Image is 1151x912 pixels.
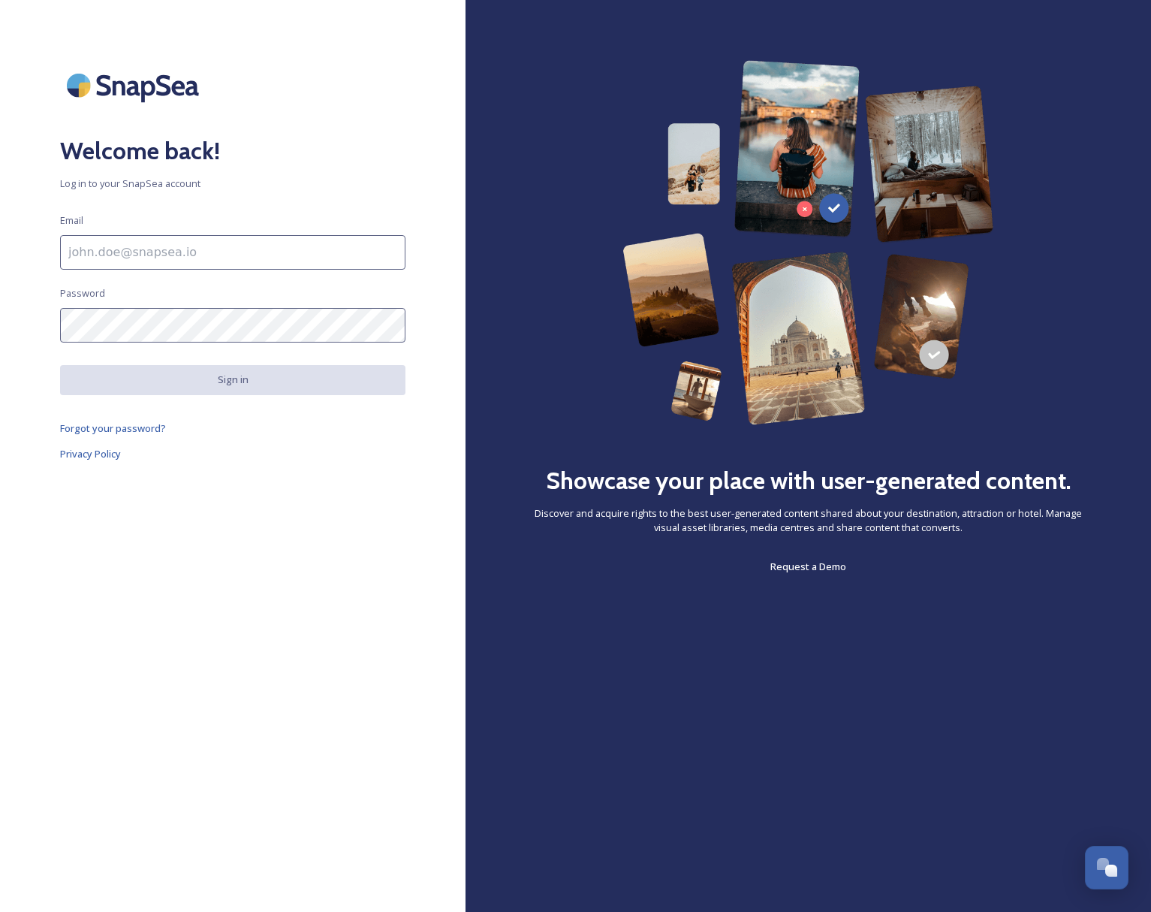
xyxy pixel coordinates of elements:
[60,60,210,110] img: SnapSea Logo
[60,365,405,394] button: Sign in
[526,506,1091,535] span: Discover and acquire rights to the best user-generated content shared about your destination, att...
[60,133,405,169] h2: Welcome back!
[770,560,846,573] span: Request a Demo
[1085,846,1128,889] button: Open Chat
[60,235,405,270] input: john.doe@snapsea.io
[60,286,105,300] span: Password
[60,421,166,435] span: Forgot your password?
[60,419,405,437] a: Forgot your password?
[622,60,995,425] img: 63b42ca75bacad526042e722_Group%20154-p-800.png
[546,463,1071,499] h2: Showcase your place with user-generated content.
[60,445,405,463] a: Privacy Policy
[770,557,846,575] a: Request a Demo
[60,447,121,461] span: Privacy Policy
[60,177,405,191] span: Log in to your SnapSea account
[60,213,83,228] span: Email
